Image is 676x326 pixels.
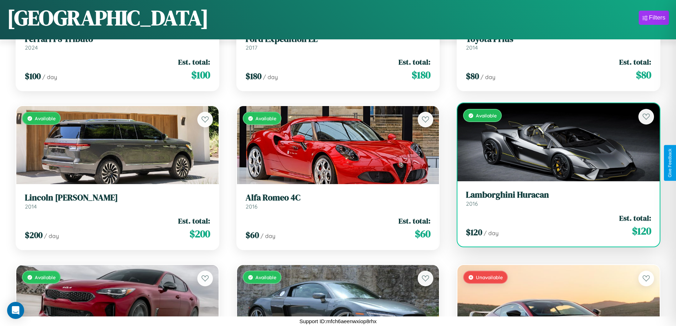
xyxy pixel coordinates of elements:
[178,57,210,67] span: Est. total:
[639,11,669,25] button: Filters
[189,227,210,241] span: $ 200
[476,112,497,118] span: Available
[178,216,210,226] span: Est. total:
[636,68,651,82] span: $ 80
[412,68,430,82] span: $ 180
[466,44,478,51] span: 2014
[7,3,209,32] h1: [GEOGRAPHIC_DATA]
[246,203,258,210] span: 2016
[399,216,430,226] span: Est. total:
[649,14,665,21] div: Filters
[399,57,430,67] span: Est. total:
[246,193,431,210] a: Alfa Romeo 4C2016
[25,34,210,51] a: Ferrari F8 Tributo2024
[415,227,430,241] span: $ 60
[246,193,431,203] h3: Alfa Romeo 4C
[484,230,499,237] span: / day
[619,57,651,67] span: Est. total:
[44,232,59,239] span: / day
[25,44,38,51] span: 2024
[246,70,262,82] span: $ 180
[246,34,431,51] a: Ford Expedition EL2017
[480,73,495,81] span: / day
[246,44,257,51] span: 2017
[35,115,56,121] span: Available
[466,226,482,238] span: $ 120
[246,229,259,241] span: $ 60
[25,70,41,82] span: $ 100
[466,190,651,207] a: Lamborghini Huracan2016
[299,316,377,326] p: Support ID: mfch6aeenwxiop8rhx
[25,229,43,241] span: $ 200
[191,68,210,82] span: $ 100
[466,190,651,200] h3: Lamborghini Huracan
[466,70,479,82] span: $ 80
[25,203,37,210] span: 2014
[263,73,278,81] span: / day
[42,73,57,81] span: / day
[632,224,651,238] span: $ 120
[25,193,210,210] a: Lincoln [PERSON_NAME]2014
[466,200,478,207] span: 2016
[25,193,210,203] h3: Lincoln [PERSON_NAME]
[260,232,275,239] span: / day
[667,149,672,177] div: Give Feedback
[255,115,276,121] span: Available
[466,34,651,51] a: Toyota Prius2014
[7,302,24,319] div: Open Intercom Messenger
[619,213,651,223] span: Est. total:
[35,274,56,280] span: Available
[476,274,503,280] span: Unavailable
[255,274,276,280] span: Available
